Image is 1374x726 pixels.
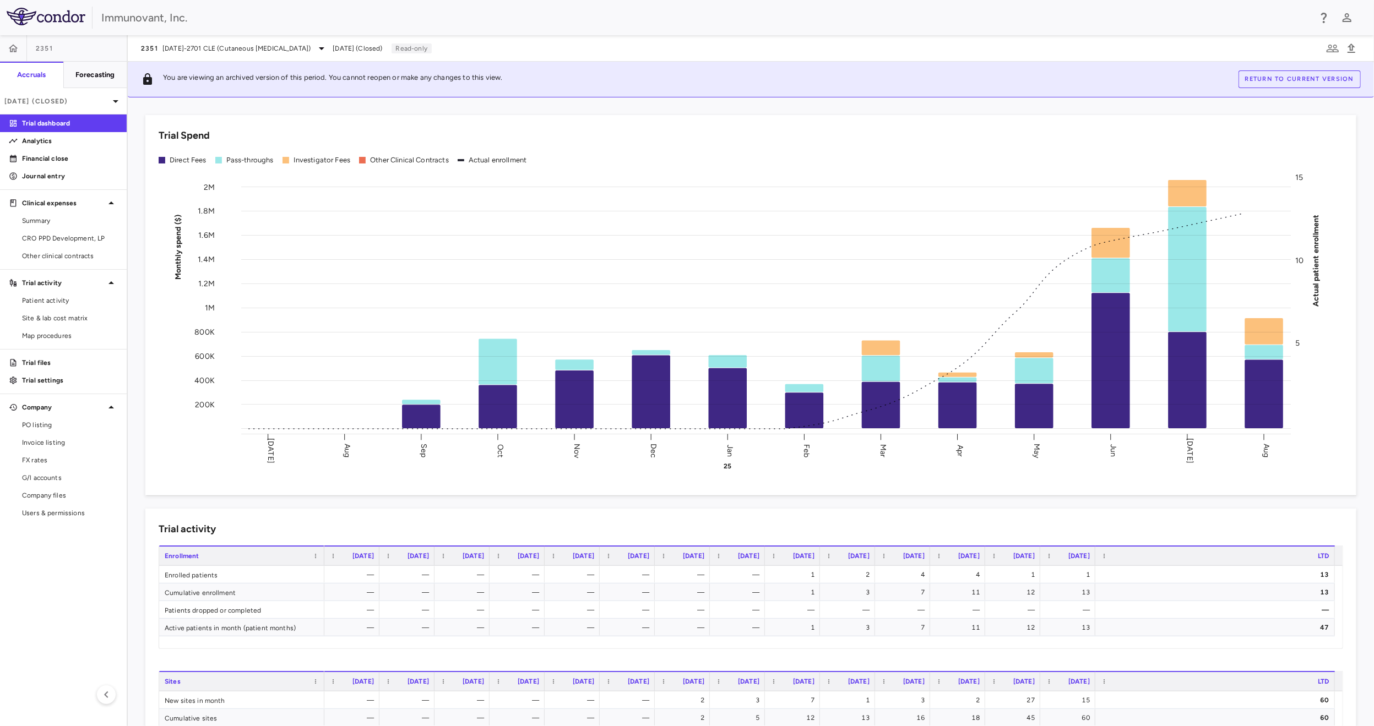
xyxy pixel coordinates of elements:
[628,678,649,685] span: [DATE]
[720,691,759,709] div: 3
[463,678,484,685] span: [DATE]
[159,619,324,636] div: Active patients in month (patient months)
[775,601,814,619] div: —
[198,206,215,216] tspan: 1.8M
[463,552,484,560] span: [DATE]
[1109,444,1118,457] text: Jun
[775,691,814,709] div: 7
[995,566,1035,583] div: 1
[610,601,649,619] div: —
[1050,601,1090,619] div: —
[1105,601,1329,619] div: —
[1068,552,1090,560] span: [DATE]
[389,583,429,601] div: —
[1105,583,1329,601] div: 13
[830,619,870,636] div: 3
[22,171,118,181] p: Journal entry
[499,583,539,601] div: —
[22,402,105,412] p: Company
[163,73,502,86] p: You are viewing an archived version of this period. You cannot reopen or make any changes to this...
[1262,444,1271,457] text: Aug
[101,9,1310,26] div: Immunovant, Inc.
[496,444,505,457] text: Oct
[1295,173,1303,182] tspan: 15
[610,566,649,583] div: —
[370,155,449,165] div: Other Clinical Contracts
[333,43,382,53] span: [DATE] (Closed)
[995,691,1035,709] div: 27
[518,552,539,560] span: [DATE]
[22,154,118,163] p: Financial close
[555,601,594,619] div: —
[665,691,704,709] div: 2
[720,619,759,636] div: —
[665,583,704,601] div: —
[499,691,539,709] div: —
[294,155,351,165] div: Investigator Fees
[389,619,429,636] div: —
[22,136,118,146] p: Analytics
[940,691,980,709] div: 2
[159,128,210,143] h6: Trial Spend
[793,552,814,560] span: [DATE]
[830,583,870,601] div: 3
[1050,691,1090,709] div: 15
[775,619,814,636] div: 1
[170,155,207,165] div: Direct Fees
[1050,583,1090,601] div: 13
[22,278,105,288] p: Trial activity
[198,279,215,288] tspan: 1.2M
[720,566,759,583] div: —
[334,691,374,709] div: —
[7,8,85,25] img: logo-full-BYUhSk78.svg
[334,583,374,601] div: —
[940,601,980,619] div: —
[334,619,374,636] div: —
[1068,678,1090,685] span: [DATE]
[22,473,118,483] span: G/l accounts
[22,313,118,323] span: Site & lab cost matrix
[555,583,594,601] div: —
[408,678,429,685] span: [DATE]
[1050,566,1090,583] div: 1
[334,601,374,619] div: —
[885,601,925,619] div: —
[389,691,429,709] div: —
[165,678,181,685] span: Sites
[830,566,870,583] div: 2
[22,296,118,305] span: Patient activity
[17,70,46,80] h6: Accruals
[885,566,925,583] div: 4
[665,566,704,583] div: —
[610,691,649,709] div: —
[36,44,53,53] span: 2351
[499,619,539,636] div: —
[469,155,527,165] div: Actual enrollment
[22,420,118,430] span: PO listing
[1295,255,1304,265] tspan: 10
[955,444,965,456] text: Apr
[173,214,183,280] tspan: Monthly spend ($)
[940,583,980,601] div: 11
[573,552,594,560] span: [DATE]
[940,566,980,583] div: 4
[610,583,649,601] div: —
[22,118,118,128] p: Trial dashboard
[444,566,484,583] div: —
[775,583,814,601] div: 1
[1318,552,1329,560] span: LTD
[1105,619,1329,636] div: 47
[195,352,215,361] tspan: 600K
[720,583,759,601] div: —
[444,583,484,601] div: —
[159,601,324,618] div: Patients dropped or completed
[555,619,594,636] div: —
[1013,552,1035,560] span: [DATE]
[392,43,432,53] p: Read-only
[848,552,870,560] span: [DATE]
[802,444,812,457] text: Feb
[22,233,118,243] span: CRO PPD Development, LP
[343,444,352,457] text: Aug
[352,552,374,560] span: [DATE]
[22,216,118,226] span: Summary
